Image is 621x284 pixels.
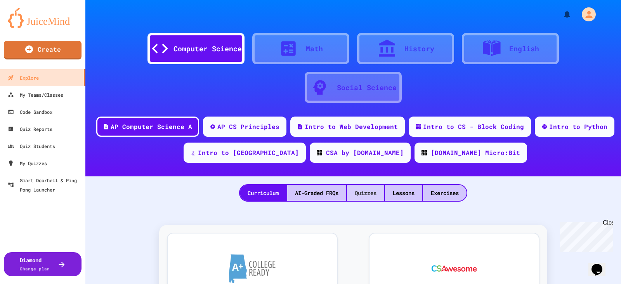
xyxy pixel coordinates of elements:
div: Quiz Students [8,141,55,151]
div: Social Science [337,82,397,93]
button: DiamondChange plan [4,252,82,276]
div: History [404,44,434,54]
div: CSA by [DOMAIN_NAME] [326,148,404,157]
div: Smart Doorbell & Ping Pong Launcher [8,176,82,194]
div: Math [306,44,323,54]
div: Lessons [385,185,422,201]
img: A+ College Ready [229,254,276,283]
div: AP Computer Science A [111,122,192,131]
div: My Notifications [548,8,574,21]
a: Create [4,41,82,59]
div: English [509,44,539,54]
div: Diamond [20,256,50,272]
div: Quiz Reports [8,124,52,134]
div: Intro to CS - Block Coding [423,122,524,131]
iframe: chat widget [557,219,613,252]
span: Change plan [20,266,50,272]
div: AI-Graded FRQs [287,185,346,201]
div: My Quizzes [8,159,47,168]
div: My Teams/Classes [8,90,63,99]
div: Intro to [GEOGRAPHIC_DATA] [198,148,299,157]
div: Curriculum [240,185,286,201]
div: [DOMAIN_NAME] Micro:Bit [431,148,520,157]
img: logo-orange.svg [8,8,78,28]
div: Chat with us now!Close [3,3,54,49]
div: AP CS Principles [217,122,279,131]
div: Intro to Web Development [305,122,398,131]
div: Exercises [423,185,467,201]
div: Explore [8,73,39,82]
div: Quizzes [347,185,384,201]
div: Computer Science [173,44,242,54]
div: Intro to Python [549,122,607,131]
img: CODE_logo_RGB.png [317,150,322,155]
div: Code Sandbox [8,107,52,117]
iframe: chat widget [588,253,613,276]
div: My Account [574,5,598,23]
img: CODE_logo_RGB.png [422,150,427,155]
